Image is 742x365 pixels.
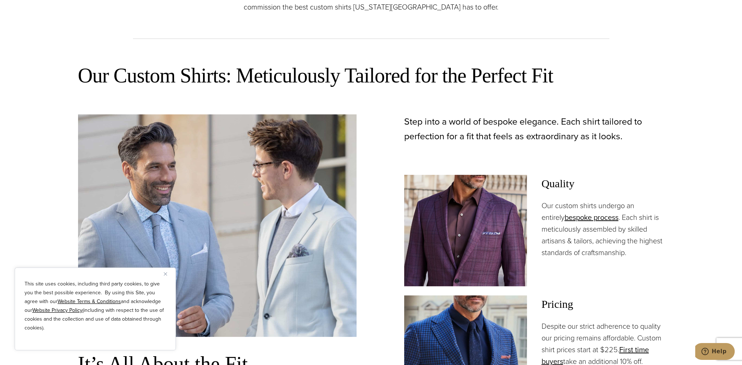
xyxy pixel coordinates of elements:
img: Two clients in custom tailored white dress shirts. [78,114,357,337]
h2: Our Custom Shirts: Meticulously Tailored for the Perfect Fit [78,63,664,89]
img: Close [164,272,167,276]
iframe: Opens a widget where you can chat to one of our agents [695,343,735,361]
p: Our custom shirts undergo an entirely . Each shirt is meticulously assembled by skilled artisans ... [542,200,664,258]
span: Pricing [542,295,664,313]
a: bespoke process [565,212,619,223]
p: Step into a world of bespoke elegance. Each shirt tailored to perfection for a fit that feels as ... [404,114,664,144]
span: Quality [542,175,664,192]
button: Close [164,269,173,278]
img: Client wearing brown open collared dress shirt under bespoke blazer. [404,175,527,286]
a: Website Privacy Policy [32,306,82,314]
p: This site uses cookies, including third party cookies, to give you the best possible experience. ... [25,280,166,332]
a: Website Terms & Conditions [58,298,121,305]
